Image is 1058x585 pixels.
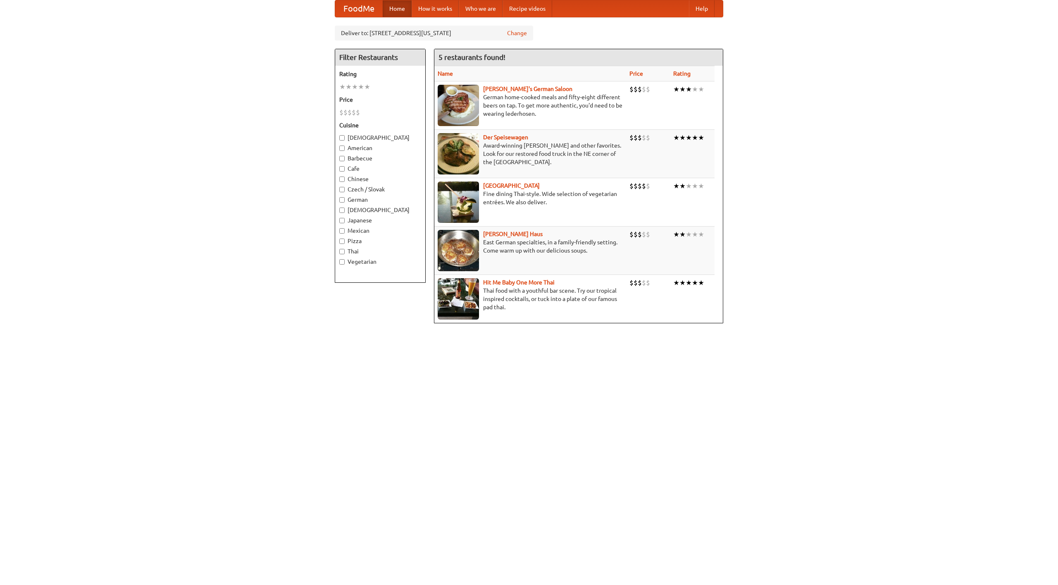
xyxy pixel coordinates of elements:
label: [DEMOGRAPHIC_DATA] [339,134,421,142]
li: ★ [692,278,698,287]
a: FoodMe [335,0,383,17]
li: ★ [686,133,692,142]
input: Czech / Slovak [339,187,345,192]
img: esthers.jpg [438,85,479,126]
label: American [339,144,421,152]
p: Fine dining Thai-style. Wide selection of vegetarian entrées. We also deliver. [438,190,623,206]
label: [DEMOGRAPHIC_DATA] [339,206,421,214]
li: ★ [364,82,370,91]
li: ★ [679,181,686,191]
li: $ [629,181,634,191]
li: $ [646,181,650,191]
li: $ [646,278,650,287]
li: $ [638,230,642,239]
li: ★ [692,133,698,142]
p: Thai food with a youthful bar scene. Try our tropical inspired cocktails, or tuck into a plate of... [438,287,623,311]
li: ★ [673,181,679,191]
input: Mexican [339,228,345,234]
input: German [339,197,345,203]
img: kohlhaus.jpg [438,230,479,271]
h4: Filter Restaurants [335,49,425,66]
a: [GEOGRAPHIC_DATA] [483,182,540,189]
input: Pizza [339,239,345,244]
li: ★ [698,278,704,287]
input: Thai [339,249,345,254]
li: $ [629,85,634,94]
li: $ [642,181,646,191]
a: Home [383,0,412,17]
li: $ [634,181,638,191]
input: Japanese [339,218,345,223]
h5: Price [339,96,421,104]
li: ★ [679,278,686,287]
li: $ [629,230,634,239]
label: Czech / Slovak [339,185,421,193]
li: $ [634,278,638,287]
li: ★ [673,230,679,239]
label: Thai [339,247,421,255]
li: $ [642,230,646,239]
li: $ [642,278,646,287]
label: Japanese [339,216,421,224]
li: $ [343,108,348,117]
li: ★ [686,278,692,287]
img: satay.jpg [438,181,479,223]
li: ★ [673,278,679,287]
li: $ [348,108,352,117]
a: Name [438,70,453,77]
ng-pluralize: 5 restaurants found! [438,53,505,61]
li: ★ [698,85,704,94]
li: ★ [352,82,358,91]
li: ★ [686,85,692,94]
a: [PERSON_NAME]'s German Saloon [483,86,572,92]
li: $ [634,133,638,142]
b: Hit Me Baby One More Thai [483,279,555,286]
li: $ [646,133,650,142]
li: $ [634,85,638,94]
a: Recipe videos [503,0,552,17]
label: Barbecue [339,154,421,162]
input: [DEMOGRAPHIC_DATA] [339,135,345,141]
li: $ [638,278,642,287]
li: ★ [686,181,692,191]
b: Der Speisewagen [483,134,528,141]
li: ★ [679,230,686,239]
li: ★ [673,85,679,94]
li: $ [638,181,642,191]
li: ★ [679,85,686,94]
a: Rating [673,70,691,77]
li: $ [629,133,634,142]
input: Cafe [339,166,345,172]
label: Mexican [339,227,421,235]
p: East German specialties, in a family-friendly setting. Come warm up with our delicious soups. [438,238,623,255]
label: Pizza [339,237,421,245]
a: [PERSON_NAME] Haus [483,231,543,237]
a: Help [689,0,715,17]
p: Award-winning [PERSON_NAME] and other favorites. Look for our restored food truck in the NE corne... [438,141,623,166]
input: American [339,146,345,151]
li: $ [339,108,343,117]
input: Vegetarian [339,259,345,265]
img: babythai.jpg [438,278,479,320]
div: Deliver to: [STREET_ADDRESS][US_STATE] [335,26,533,41]
label: Cafe [339,165,421,173]
label: German [339,196,421,204]
li: $ [646,85,650,94]
li: ★ [692,181,698,191]
li: ★ [358,82,364,91]
li: ★ [686,230,692,239]
input: Chinese [339,177,345,182]
li: $ [352,108,356,117]
li: ★ [692,85,698,94]
h5: Rating [339,70,421,78]
li: ★ [679,133,686,142]
img: speisewagen.jpg [438,133,479,174]
li: $ [356,108,360,117]
li: ★ [698,230,704,239]
li: $ [646,230,650,239]
li: ★ [673,133,679,142]
li: $ [629,278,634,287]
li: ★ [692,230,698,239]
